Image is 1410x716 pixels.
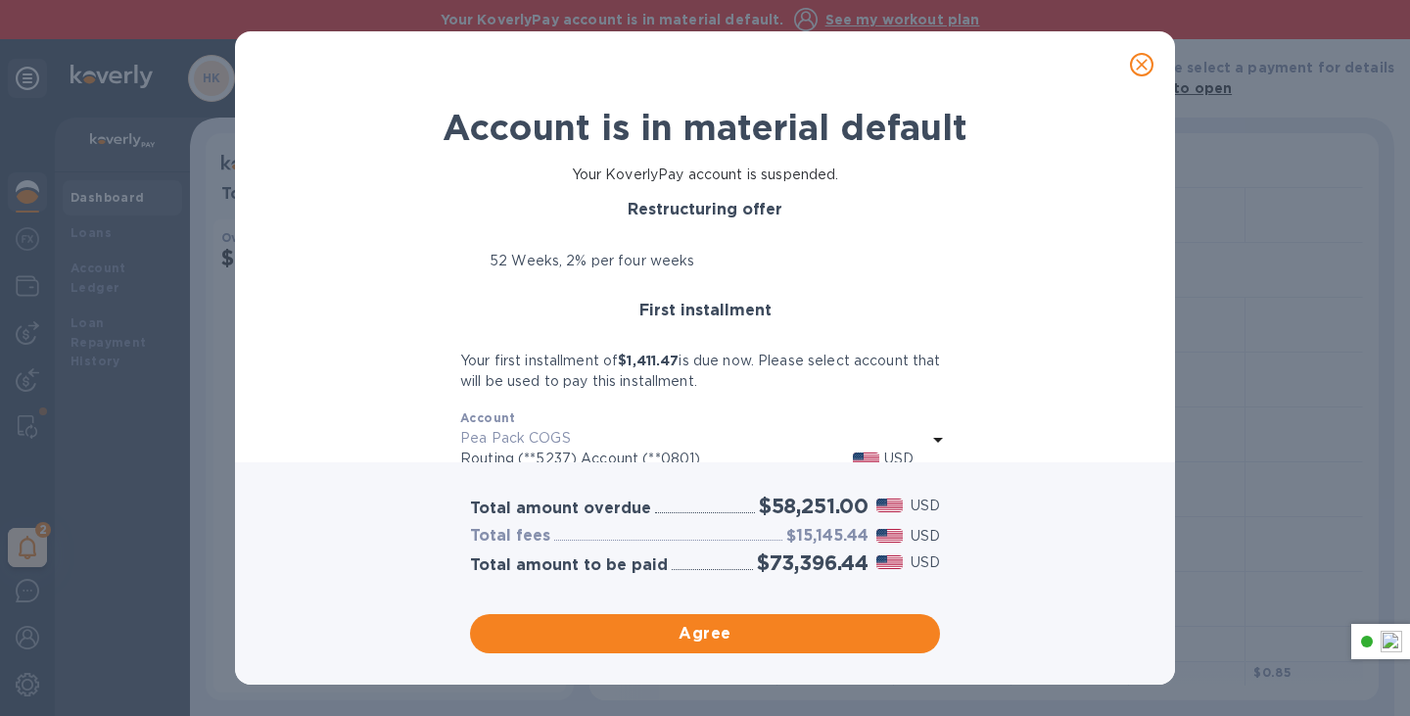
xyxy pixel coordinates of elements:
[460,428,926,449] p: Pea Pack COGS
[572,165,839,185] p: Your KoverlyPay account is suspended.
[911,496,940,516] p: USD
[460,351,950,392] p: Your first installment of is due now. Please select account that will be used to pay this install...
[639,301,772,319] b: First installment
[628,200,782,218] b: Restructuring offer
[759,494,869,518] h2: $58,251.00
[786,527,869,546] h3: $15,145.44
[876,499,903,512] img: USD
[876,529,903,543] img: USD
[460,449,853,469] p: Routing (**5237) Account (**0801)
[470,527,550,546] h3: Total fees
[460,410,516,425] b: Account
[470,500,651,518] h3: Total amount overdue
[470,614,940,653] button: Agree
[884,449,914,469] p: USD
[876,555,903,569] img: USD
[911,526,940,547] p: USD
[1118,41,1165,88] button: close
[443,106,967,149] b: Account is in material default
[470,556,668,575] h3: Total amount to be paid
[618,353,679,368] b: $1,411.47
[757,550,869,575] h2: $73,396.44
[853,453,879,466] img: USD
[490,251,695,271] p: 52 Weeks, 2% per four weeks
[911,552,940,573] p: USD
[486,622,924,645] span: Agree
